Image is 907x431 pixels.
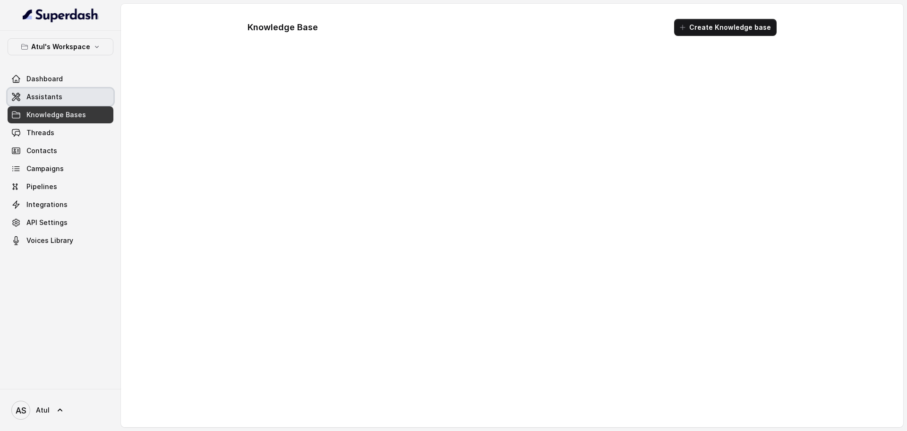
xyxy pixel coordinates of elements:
[248,20,318,35] h1: Knowledge Base
[8,38,113,55] button: Atul's Workspace
[23,8,99,23] img: light.svg
[8,106,113,123] a: Knowledge Bases
[26,128,54,138] span: Threads
[8,196,113,213] a: Integrations
[8,160,113,177] a: Campaigns
[8,88,113,105] a: Assistants
[16,405,26,415] text: AS
[26,182,57,191] span: Pipelines
[26,200,68,209] span: Integrations
[26,218,68,227] span: API Settings
[8,214,113,231] a: API Settings
[26,74,63,84] span: Dashboard
[31,41,90,52] p: Atul's Workspace
[8,142,113,159] a: Contacts
[8,232,113,249] a: Voices Library
[674,19,777,36] button: Create Knowledge base
[26,92,62,102] span: Assistants
[26,164,64,173] span: Campaigns
[8,124,113,141] a: Threads
[8,178,113,195] a: Pipelines
[26,236,73,245] span: Voices Library
[8,70,113,87] a: Dashboard
[36,405,50,415] span: Atul
[26,146,57,155] span: Contacts
[8,397,113,423] a: Atul
[26,110,86,120] span: Knowledge Bases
